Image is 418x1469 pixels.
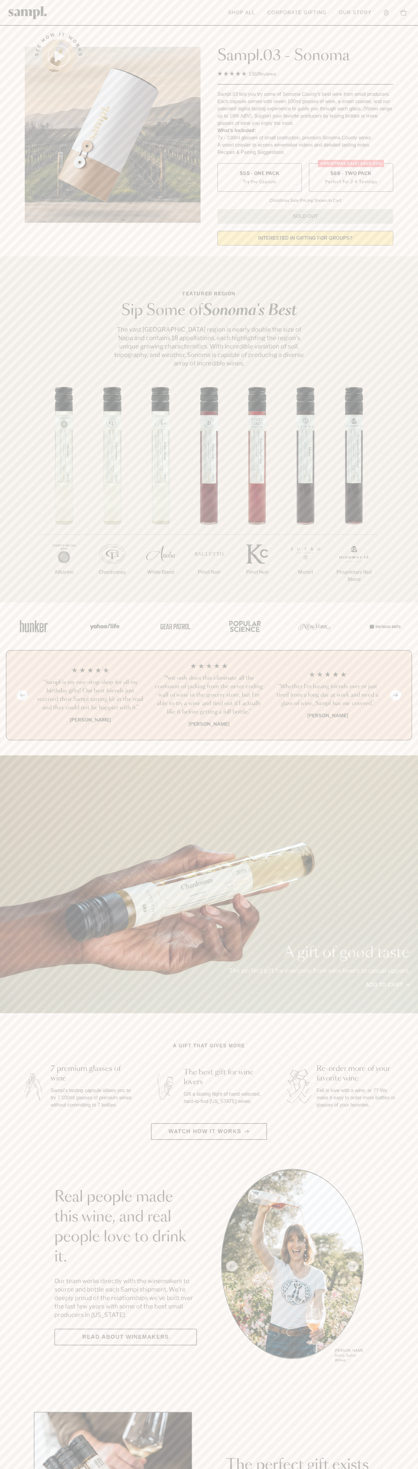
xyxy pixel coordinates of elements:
li: 5 / 7 [233,387,281,595]
div: Sampl.03 lets you try some of Sonoma County's best wine from small producers. Each capsule comes ... [217,91,393,127]
p: Gift a tasting flight of hand-selected, hard-to-find [US_STATE] wines. [184,1091,266,1105]
img: Artboard_1_c8cd28af-0030-4af1-819c-248e302c7f06_x450.png [16,613,52,639]
h3: “Whether I'm having friends over or just tired from a long day at work and need a glass of wine, ... [273,683,382,708]
p: The vast [GEOGRAPHIC_DATA] region is nearly double the size of Napa and contains 18 appellations,... [112,325,306,368]
button: Next slide [390,690,401,700]
h3: 7 premium glasses of wine [51,1064,133,1083]
li: 2 / 4 [155,663,264,728]
p: Proprietary Red Blend [330,569,378,583]
p: The perfect gift for everyone from wine lovers to casual sippers. [229,966,410,975]
button: Previous slide [17,690,28,700]
p: Sampl's tasting capsule allows you to try 7 100ml glasses of premium wines without committing to ... [51,1087,133,1109]
li: A smart coaster to access winemaker videos and detailed tasting notes. [217,141,393,149]
p: Our team works directly with the winemakers to source and bottle each Sampl shipment. We’re deepl... [54,1277,197,1319]
b: [PERSON_NAME] [70,717,111,723]
span: 136 [249,71,257,77]
p: Albarino [40,569,88,576]
li: 7 / 7 [330,387,378,602]
b: [PERSON_NAME] [307,713,348,718]
span: $55 - One Pack [240,170,280,177]
strong: What’s Included: [217,128,256,133]
a: Our Story [336,6,375,19]
ul: carousel [221,1169,364,1364]
small: Perfect For 2-4 Tastings [325,178,377,185]
li: Recipes & Pairing Suggestions [217,149,393,156]
a: interested in gifting for groups? [217,231,393,245]
h2: Sip Some of [112,303,306,318]
li: 1 / 4 [36,663,145,728]
img: Artboard_4_28b4d326-c26e-48f9-9c80-911f17d6414e_x450.png [226,613,262,639]
a: Add to cart [365,981,410,989]
li: 3 / 4 [273,663,382,728]
div: slide 1 [221,1169,364,1364]
p: Fall in love with a wine, or 7? We make it easy to order more bottles or glasses of your favorites. [317,1087,399,1109]
li: 1 / 7 [40,387,88,595]
p: A gift of good taste [229,946,410,960]
a: Read about Winemakers [54,1329,197,1345]
li: Christmas Sale Pricing Shown In Cart [266,198,344,203]
a: Corporate Gifting [264,6,330,19]
a: Shop All [225,6,258,19]
h3: “Sampl is my one-stop shop for all my birthday gifts! Our best friends just received their Sampl ... [36,678,145,712]
li: 7x - 100ml glasses of small production, premium Sonoma County wines [217,134,393,141]
h3: The best gift for wine lovers [184,1068,266,1087]
li: 2 / 7 [88,387,137,595]
small: Try the Capsule [243,178,276,185]
img: Artboard_5_7fdae55a-36fd-43f7-8bfd-f74a06a2878e_x450.png [156,613,192,639]
div: Christmas SALE! Save 20% [318,160,384,167]
li: 6 / 7 [281,387,330,595]
button: Sold Out [217,209,393,224]
p: Merlot [281,569,330,576]
img: Sampl.03 - Sonoma [25,47,201,223]
h2: Real people made this wine, and real people love to drink it. [54,1187,197,1267]
li: 3 / 7 [137,387,185,595]
p: White Blend [137,569,185,576]
h2: A gift that gives more [173,1042,245,1049]
img: Sampl logo [8,6,47,19]
span: $88 - Two Pack [330,170,372,177]
p: Featured Region [112,290,306,297]
em: Sonoma's Best [203,303,297,318]
p: [PERSON_NAME] Sutro, Sutro Wines [335,1348,364,1363]
img: Artboard_6_04f9a106-072f-468a-bdd7-f11783b05722_x450.png [86,613,122,639]
img: Artboard_3_0b291449-6e8c-4d07-b2c2-3f3601a19cd1_x450.png [296,613,332,639]
span: Reviews [257,71,276,77]
b: [PERSON_NAME] [188,721,230,727]
img: Artboard_7_5b34974b-f019-449e-91fb-745f8d0877ee_x450.png [366,613,402,639]
p: Chardonnay [88,569,137,576]
button: See how it works [42,39,76,73]
h1: Sampl.03 - Sonoma [217,47,393,65]
div: 136Reviews [217,70,276,78]
h3: Re-order more of your favorite wine [317,1064,399,1083]
button: Watch how it works [151,1123,267,1140]
li: 4 / 7 [185,387,233,595]
h3: “Not only does this eliminate all the confusion of picking from the never ending wall of wine in ... [155,674,264,716]
p: Pinot Noir [185,569,233,576]
p: Pinot Noir [233,569,281,576]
